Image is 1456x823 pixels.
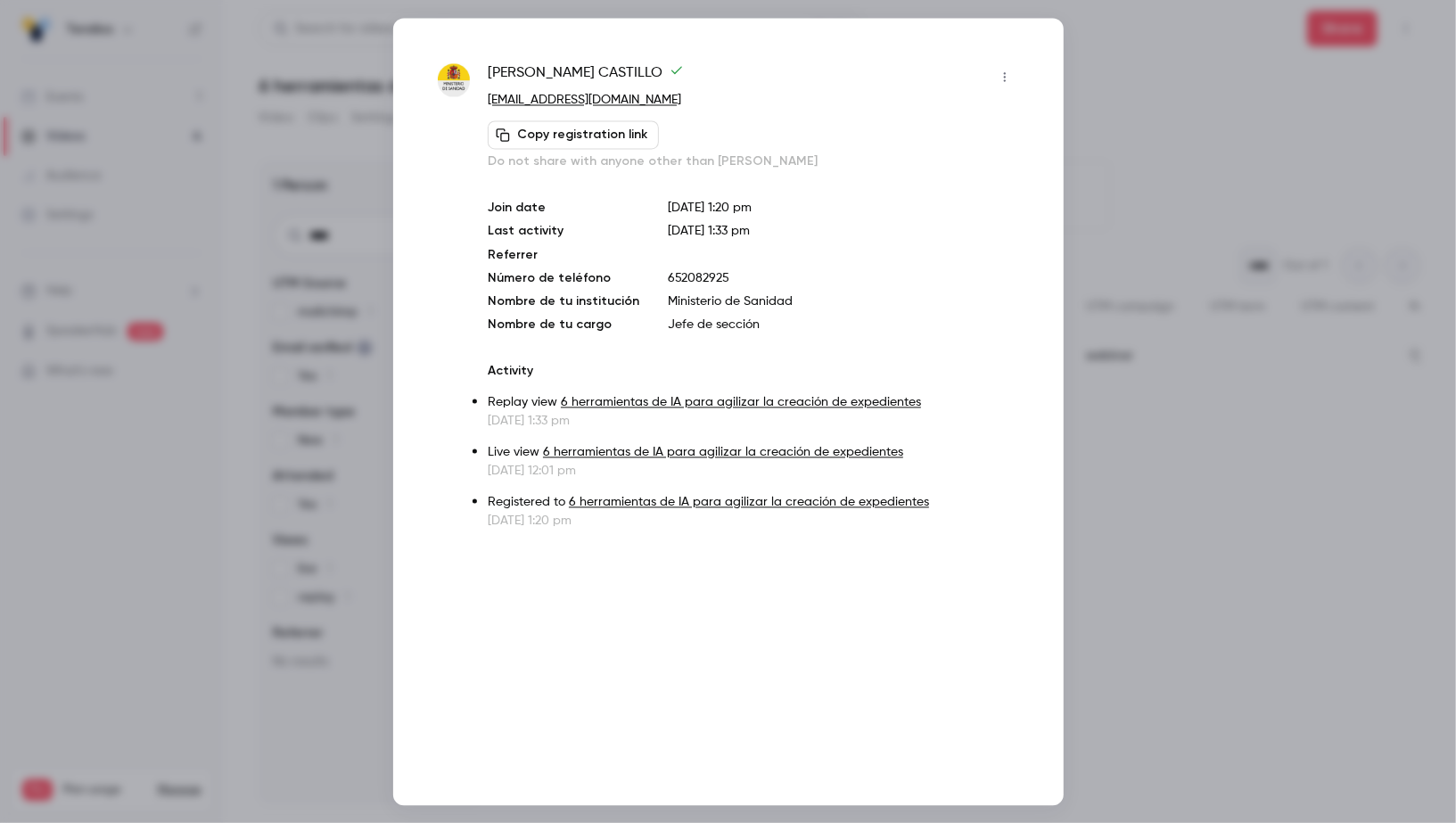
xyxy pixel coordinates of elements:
[488,412,1018,430] p: [DATE] 1:33 pm
[488,443,1018,462] p: Live view
[488,316,639,333] p: Nombre de tu cargo
[668,199,1018,217] p: [DATE] 1:20 pm
[488,222,639,241] p: Last activity
[488,120,659,149] button: Copy registration link
[543,446,903,458] a: 6 herramientas de IA para agilizar la creación de expedientes
[488,62,684,91] span: [PERSON_NAME] CASTILLO
[668,292,1018,310] p: Ministerio de Sanidad
[488,462,1018,480] p: [DATE] 12:01 pm
[488,362,1018,380] p: Activity
[569,496,929,508] a: 6 herramientas de IA para agilizar la creación de expedientes
[668,225,750,237] span: [DATE] 1:33 pm
[488,199,639,217] p: Join date
[488,94,681,106] a: [EMAIL_ADDRESS][DOMAIN_NAME]
[488,393,1018,412] p: Replay view
[438,64,471,97] img: sanidad.gob.es
[488,493,1018,512] p: Registered to
[488,246,639,264] p: Referrer
[488,152,1018,170] p: Do not share with anyone other than [PERSON_NAME]
[668,269,1018,287] p: 652082925
[488,512,1018,530] p: [DATE] 1:20 pm
[488,269,639,287] p: Número de teléfono
[668,316,1018,333] p: Jefe de sección
[488,292,639,310] p: Nombre de tu institución
[561,396,921,408] a: 6 herramientas de IA para agilizar la creación de expedientes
